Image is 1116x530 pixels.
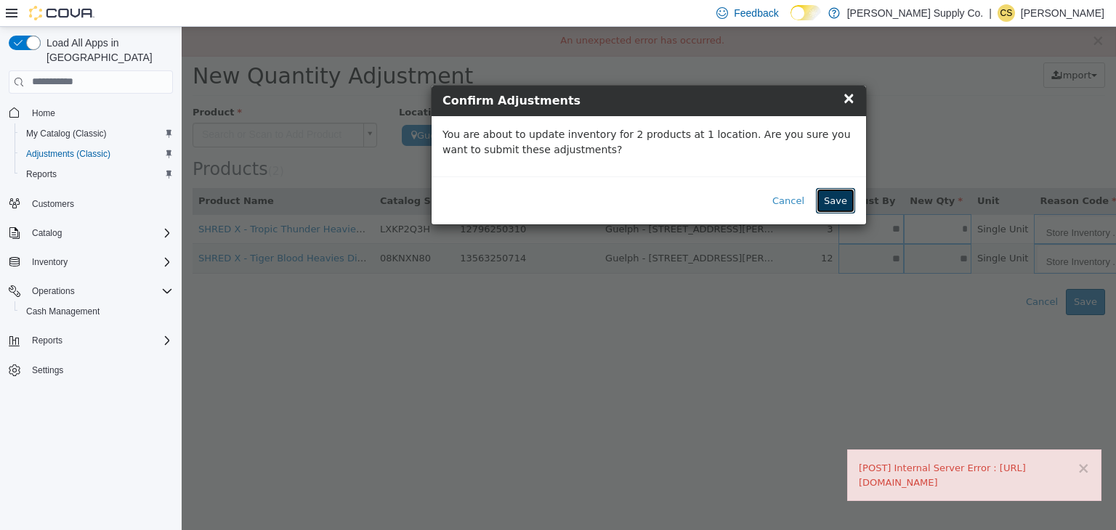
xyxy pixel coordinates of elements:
button: Save [634,161,674,187]
span: My Catalog (Classic) [20,125,173,142]
span: Catalog [32,227,62,239]
a: Customers [26,195,80,213]
span: Load All Apps in [GEOGRAPHIC_DATA] [41,36,173,65]
span: Settings [32,364,63,376]
span: Cash Management [20,303,173,320]
span: Reports [20,166,173,183]
span: Settings [26,361,173,379]
button: Cancel [583,161,631,187]
span: Inventory [32,256,68,268]
img: Cova [29,6,94,20]
span: Reports [32,335,62,346]
span: Adjustments (Classic) [20,145,173,163]
h4: Confirm Adjustments [261,65,674,83]
button: Catalog [26,224,68,242]
button: Home [3,102,179,123]
span: Customers [26,195,173,213]
p: [PERSON_NAME] Supply Co. [847,4,984,22]
button: Reports [3,330,179,351]
button: My Catalog (Classic) [15,123,179,144]
button: Adjustments (Classic) [15,144,179,164]
button: Operations [26,282,81,300]
span: Catalog [26,224,173,242]
input: Dark Mode [790,5,821,20]
span: My Catalog (Classic) [26,128,107,139]
a: Cash Management [20,303,105,320]
a: Settings [26,362,69,379]
button: Catalog [3,223,179,243]
p: [PERSON_NAME] [1021,4,1104,22]
button: Customers [3,193,179,214]
a: Home [26,105,61,122]
button: Settings [3,359,179,380]
a: Adjustments (Classic) [20,145,116,163]
span: Home [26,104,173,122]
span: Reports [26,168,57,180]
button: Operations [3,281,179,301]
button: Reports [15,164,179,184]
span: × [660,62,674,80]
button: Cash Management [15,301,179,322]
span: Customers [32,198,74,210]
button: Reports [26,332,68,349]
span: Operations [26,282,173,300]
span: Operations [32,285,75,297]
button: × [895,434,908,449]
p: | [989,4,992,22]
button: Inventory [3,252,179,272]
span: CS [1000,4,1013,22]
button: Inventory [26,253,73,271]
span: Cash Management [26,306,100,317]
span: Adjustments (Classic) [26,148,110,160]
a: Reports [20,166,62,183]
p: You are about to update inventory for 2 products at 1 location. Are you sure you want to submit t... [261,100,674,131]
a: My Catalog (Classic) [20,125,113,142]
div: [POST] Internal Server Error : [URL][DOMAIN_NAME] [677,434,908,462]
nav: Complex example [9,97,173,419]
span: Feedback [734,6,778,20]
div: Charisma Santos [998,4,1015,22]
span: Home [32,107,55,119]
span: Inventory [26,253,173,271]
span: Reports [26,332,173,349]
